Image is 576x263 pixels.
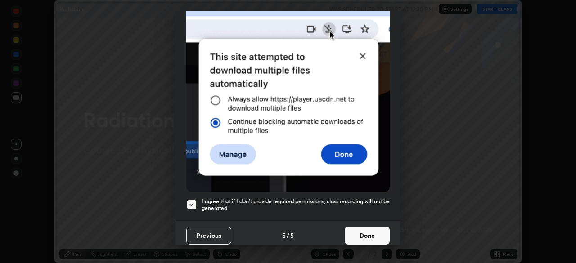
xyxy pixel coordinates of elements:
h4: / [287,231,289,240]
h5: I agree that if I don't provide required permissions, class recording will not be generated [202,198,390,212]
button: Previous [186,227,231,245]
button: Done [345,227,390,245]
h4: 5 [282,231,286,240]
h4: 5 [290,231,294,240]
